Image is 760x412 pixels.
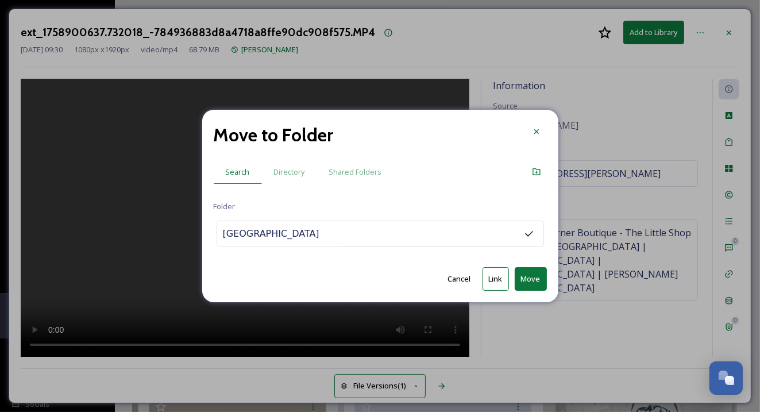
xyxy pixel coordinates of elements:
[226,167,250,178] span: Search
[442,268,477,290] button: Cancel
[709,361,743,395] button: Open Chat
[214,201,236,212] span: Folder
[214,121,334,149] h2: Move to Folder
[217,221,344,247] input: Search for a folder
[515,267,547,291] button: Move
[329,167,382,178] span: Shared Folders
[274,167,305,178] span: Directory
[483,267,509,291] button: Link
